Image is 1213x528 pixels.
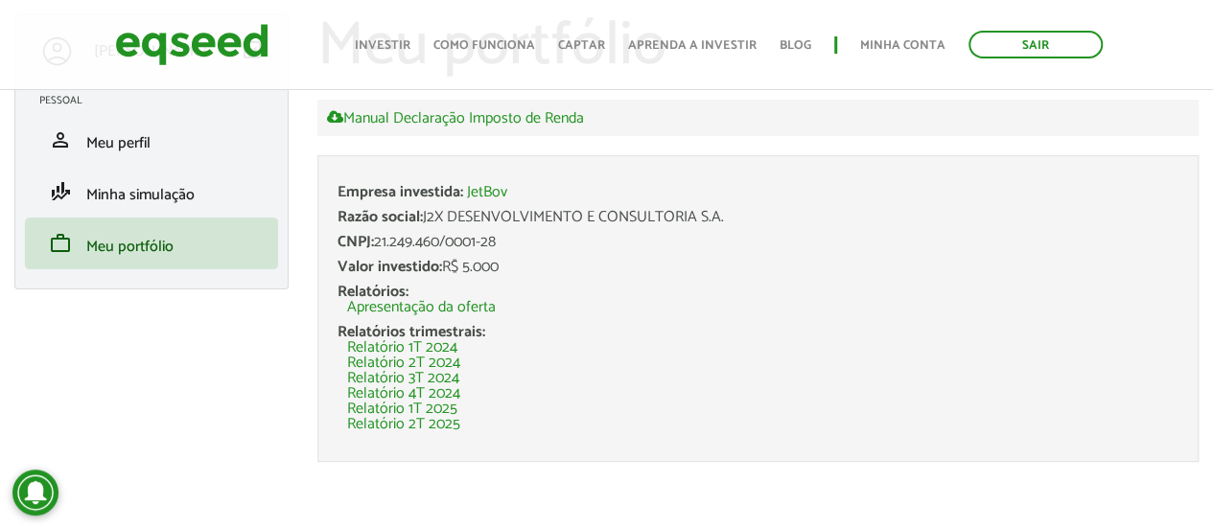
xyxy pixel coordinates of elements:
[338,254,442,280] span: Valor investido:
[39,180,264,203] a: finance_modeMinha simulação
[25,166,278,218] li: Minha simulação
[338,210,1178,225] div: J2X DESENVOLVIMENTO E CONSULTORIA S.A.
[338,179,463,205] span: Empresa investida:
[49,180,72,203] span: finance_mode
[433,39,535,52] a: Como funciona
[558,39,605,52] a: Captar
[25,218,278,269] li: Meu portfólio
[39,128,264,151] a: personMeu perfil
[347,402,457,417] a: Relatório 1T 2025
[25,114,278,166] li: Meu perfil
[338,204,423,230] span: Razão social:
[347,340,457,356] a: Relatório 1T 2024
[338,229,374,255] span: CNPJ:
[338,319,485,345] span: Relatórios trimestrais:
[347,300,496,315] a: Apresentação da oferta
[780,39,811,52] a: Blog
[467,185,507,200] a: JetBov
[86,182,195,208] span: Minha simulação
[860,39,945,52] a: Minha conta
[115,19,268,70] img: EqSeed
[39,232,264,255] a: workMeu portfólio
[347,386,460,402] a: Relatório 4T 2024
[49,232,72,255] span: work
[347,417,460,432] a: Relatório 2T 2025
[347,356,460,371] a: Relatório 2T 2024
[86,234,174,260] span: Meu portfólio
[628,39,757,52] a: Aprenda a investir
[86,130,151,156] span: Meu perfil
[39,95,278,106] h2: Pessoal
[347,371,459,386] a: Relatório 3T 2024
[49,128,72,151] span: person
[338,279,408,305] span: Relatórios:
[355,39,410,52] a: Investir
[968,31,1103,58] a: Sair
[338,260,1178,275] div: R$ 5.000
[327,109,584,126] a: Manual Declaração Imposto de Renda
[338,235,1178,250] div: 21.249.460/0001-28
